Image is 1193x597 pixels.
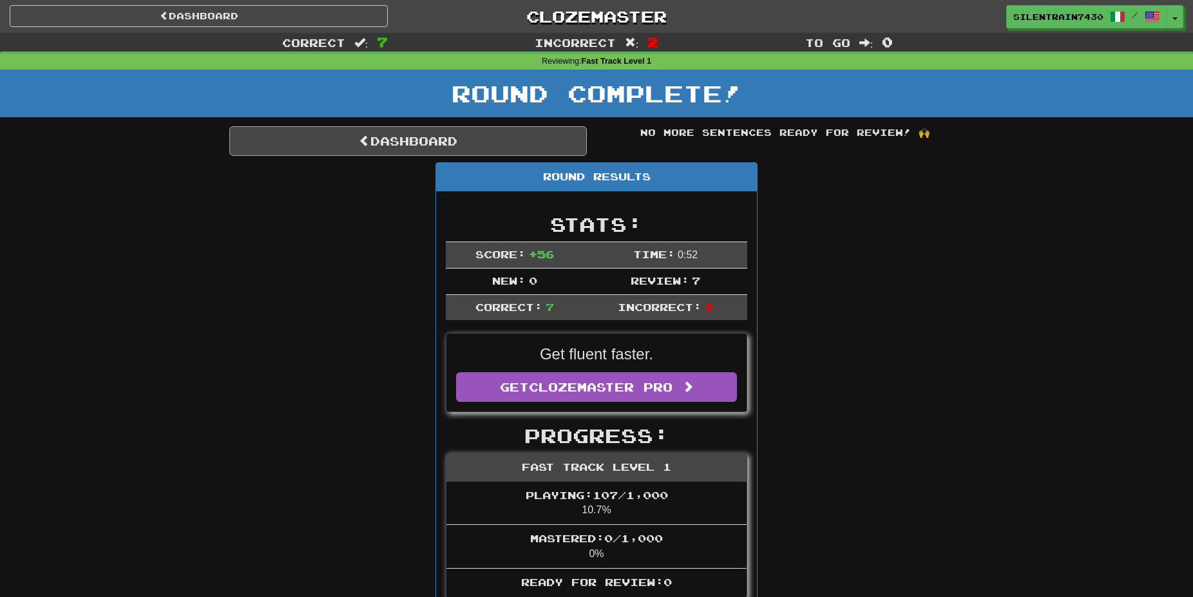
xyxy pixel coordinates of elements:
[530,532,663,544] span: Mastered: 0 / 1,000
[882,34,893,50] span: 0
[678,249,698,260] span: 0 : 52
[475,248,526,260] span: Score:
[407,5,785,28] a: Clozemaster
[456,343,737,365] p: Get fluent faster.
[354,37,368,48] span: :
[1132,10,1138,19] span: /
[10,5,388,27] a: Dashboard
[529,248,554,260] span: + 56
[705,301,713,313] span: 2
[633,248,675,260] span: Time:
[475,301,542,313] span: Correct:
[446,425,747,446] h2: Progress:
[229,126,587,156] a: Dashboard
[446,482,747,526] li: 10.7%
[446,524,747,569] li: 0%
[618,301,701,313] span: Incorrect:
[282,36,345,49] span: Correct
[492,274,526,287] span: New:
[436,163,757,191] div: Round Results
[446,214,747,235] h2: Stats:
[582,57,652,66] strong: Fast Track Level 1
[606,126,964,139] div: No more sentences ready for review! 🙌
[625,37,639,48] span: :
[546,301,554,313] span: 7
[1013,11,1103,23] span: SilentRain7430
[805,36,850,49] span: To go
[1006,5,1167,28] a: SilentRain7430 /
[456,372,737,402] a: GetClozemaster Pro
[5,81,1188,106] h1: Round Complete!
[647,34,658,50] span: 2
[526,489,668,501] span: Playing: 107 / 1,000
[377,34,388,50] span: 7
[535,36,616,49] span: Incorrect
[529,274,537,287] span: 0
[692,274,700,287] span: 7
[529,380,673,394] span: Clozemaster Pro
[521,576,672,588] span: Ready for Review: 0
[631,274,689,287] span: Review:
[446,453,747,482] div: Fast Track Level 1
[859,37,873,48] span: :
